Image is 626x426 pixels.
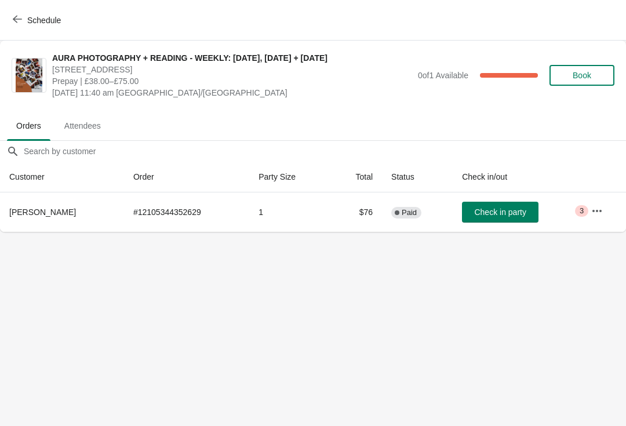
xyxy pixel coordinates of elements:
th: Total [330,162,383,192]
span: Schedule [27,16,61,25]
td: 1 [249,192,330,232]
span: Attendees [55,115,110,136]
span: 3 [580,206,584,216]
span: [PERSON_NAME] [9,207,76,217]
button: Book [549,65,614,86]
span: Prepay | £38.00–£75.00 [52,75,412,87]
th: Check in/out [453,162,582,192]
th: Status [382,162,453,192]
span: Paid [402,208,417,217]
span: Check in party [474,207,526,217]
img: AURA PHOTOGRAPHY + READING - WEEKLY: FRIDAY, SATURDAY + SUNDAY [16,59,42,92]
input: Search by customer [23,141,626,162]
button: Check in party [462,202,538,223]
span: Orders [7,115,50,136]
span: [STREET_ADDRESS] [52,64,412,75]
button: Schedule [6,10,70,31]
span: [DATE] 11:40 am [GEOGRAPHIC_DATA]/[GEOGRAPHIC_DATA] [52,87,412,99]
span: AURA PHOTOGRAPHY + READING - WEEKLY: [DATE], [DATE] + [DATE] [52,52,412,64]
td: $76 [330,192,383,232]
td: # 12105344352629 [124,192,249,232]
th: Order [124,162,249,192]
th: Party Size [249,162,330,192]
span: 0 of 1 Available [418,71,468,80]
span: Book [573,71,591,80]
